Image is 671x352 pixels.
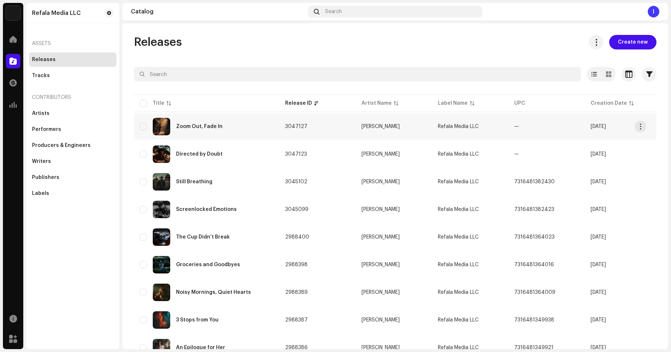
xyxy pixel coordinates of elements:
[438,345,479,350] span: Refala Media LLC
[285,317,308,323] span: 2988387
[285,152,307,157] span: 3047123
[134,35,182,49] span: Releases
[285,235,309,240] span: 2988400
[176,262,240,267] div: Groceries and Goodbyes
[153,284,170,301] img: 1b4cc120-9fdc-4e22-a285-f3f93a0dd6b8
[591,179,606,184] span: Oct 6, 2025
[29,106,116,121] re-m-nav-item: Artists
[591,262,606,267] span: Aug 26, 2025
[285,290,308,295] span: 2988389
[438,100,468,107] div: Label Name
[285,100,312,107] div: Release ID
[32,111,49,116] div: Artists
[32,127,61,132] div: Performers
[29,170,116,185] re-m-nav-item: Publishers
[153,201,170,218] img: 7671fcfb-e717-4bb6-b902-eb4a9fcf8800
[131,9,305,15] div: Catalog
[438,124,479,129] span: Refala Media LLC
[176,124,223,129] div: Zoom Out, Fade In
[591,235,606,240] span: Aug 26, 2025
[362,235,400,240] div: [PERSON_NAME]
[514,290,555,295] span: 7316481364009
[153,118,170,135] img: 1ac364a7-7afd-4d25-9c00-07945c4b549c
[514,345,554,350] span: 7316481349921
[362,262,426,267] span: Victoria Vieira
[153,173,170,191] img: bbc4e7cc-4978-4f8f-b766-01208540e765
[32,175,59,180] div: Publishers
[29,52,116,67] re-m-nav-item: Releases
[285,179,307,184] span: 3045102
[153,100,164,107] div: Title
[438,262,479,267] span: Refala Media LLC
[362,152,400,157] div: [PERSON_NAME]
[32,159,51,164] div: Writers
[32,57,56,63] div: Releases
[362,262,400,267] div: [PERSON_NAME]
[29,89,116,106] re-a-nav-header: Contributors
[362,152,426,157] span: Victoria Vieira
[325,9,342,15] span: Search
[362,100,392,107] div: Artist Name
[6,6,20,20] img: bb549e82-3f54-41b5-8d74-ce06bd45c366
[591,100,627,107] div: Creation Date
[285,345,308,350] span: 2988386
[32,191,49,196] div: Labels
[591,290,606,295] span: Aug 26, 2025
[591,124,606,129] span: Oct 8, 2025
[362,345,426,350] span: Sacha Weiss
[514,235,555,240] span: 7316481364023
[32,143,91,148] div: Producers & Engineers
[285,207,308,212] span: 3045099
[362,317,426,323] span: Swen Reinhard
[438,290,479,295] span: Refala Media LLC
[514,317,554,323] span: 7316481349938
[514,262,554,267] span: 7316481364016
[362,207,426,212] span: Levi Neves
[29,122,116,137] re-m-nav-item: Performers
[29,138,116,153] re-m-nav-item: Producers & Engineers
[29,154,116,169] re-m-nav-item: Writers
[153,145,170,163] img: fd48041d-48f6-4901-96e9-b78294b00cc6
[438,317,479,323] span: Refala Media LLC
[32,73,50,79] div: Tracks
[362,290,400,295] div: [PERSON_NAME]
[362,235,426,240] span: Gabriella Silveira
[362,290,426,295] span: Giuseppe Bauer
[362,345,400,350] div: [PERSON_NAME]
[176,317,219,323] div: 3 Stops from You
[438,152,479,157] span: Refala Media LLC
[591,152,606,157] span: Oct 8, 2025
[176,179,212,184] div: Still Breathing
[618,35,648,49] span: Create new
[591,207,606,212] span: Oct 6, 2025
[176,152,223,157] div: Directed by Doubt
[514,152,519,157] span: —
[362,179,426,184] span: Luke Gomes
[514,124,519,129] span: —
[176,345,225,350] div: An Epilogue for Her
[134,67,581,81] input: Search
[29,35,116,52] re-a-nav-header: Assets
[362,124,400,129] div: [PERSON_NAME]
[438,179,479,184] span: Refala Media LLC
[648,6,659,17] div: I
[285,124,307,129] span: 3047127
[176,235,230,240] div: The Cup Didn’t Break
[153,311,170,329] img: d0354f45-9796-4052-9717-66c0ca3d4915
[153,228,170,246] img: 91a1520c-1267-44ee-9ac3-357e722ade7a
[591,345,606,350] span: Aug 26, 2025
[285,262,308,267] span: 2988398
[362,124,426,129] span: Gabriella Silveira
[362,179,400,184] div: [PERSON_NAME]
[362,317,400,323] div: [PERSON_NAME]
[609,35,656,49] button: Create new
[514,179,555,184] span: 7316481382430
[514,207,554,212] span: 7316481382423
[32,10,81,16] div: Refala Media LLC
[153,256,170,273] img: 95cba9db-116a-4f64-b019-9fa10022854a
[29,68,116,83] re-m-nav-item: Tracks
[29,186,116,201] re-m-nav-item: Labels
[176,290,251,295] div: Noisy Mornings, Quiet Hearts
